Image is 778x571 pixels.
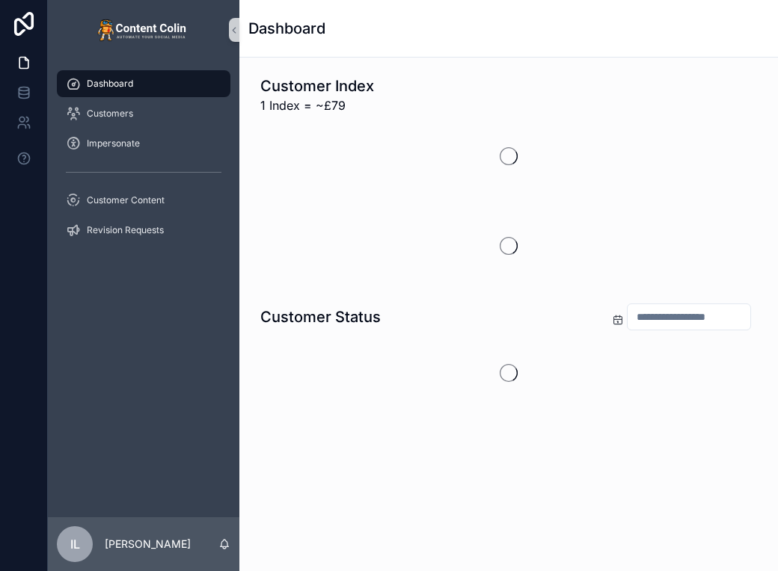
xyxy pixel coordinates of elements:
[57,217,230,244] a: Revision Requests
[260,96,374,114] span: 1 Index = ~£79
[57,70,230,97] a: Dashboard
[87,194,165,206] span: Customer Content
[248,18,325,39] h1: Dashboard
[57,130,230,157] a: Impersonate
[97,18,190,42] img: App logo
[87,138,140,149] span: Impersonate
[87,108,133,120] span: Customers
[260,75,374,96] h1: Customer Index
[87,78,133,90] span: Dashboard
[57,187,230,214] a: Customer Content
[105,537,191,552] p: [PERSON_NAME]
[260,306,381,327] h1: Customer Status
[87,224,164,236] span: Revision Requests
[57,100,230,127] a: Customers
[48,60,239,263] div: scrollable content
[70,535,80,553] span: IL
